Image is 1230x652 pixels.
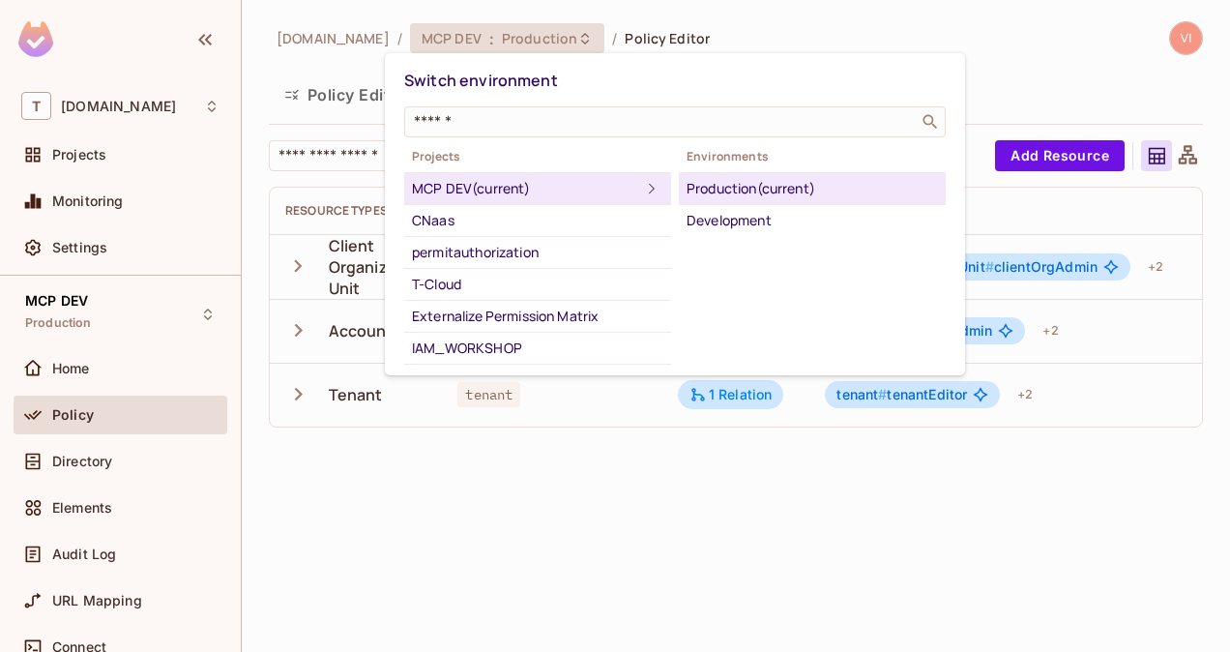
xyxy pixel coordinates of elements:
[412,209,663,232] div: CNaas
[404,149,671,164] span: Projects
[687,209,938,232] div: Development
[412,177,640,200] div: MCP DEV (current)
[412,273,663,296] div: T-Cloud
[404,70,558,91] span: Switch environment
[412,337,663,360] div: IAM_WORKSHOP
[412,305,663,328] div: Externalize Permission Matrix
[687,177,938,200] div: Production (current)
[412,241,663,264] div: permitauthorization
[679,149,946,164] span: Environments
